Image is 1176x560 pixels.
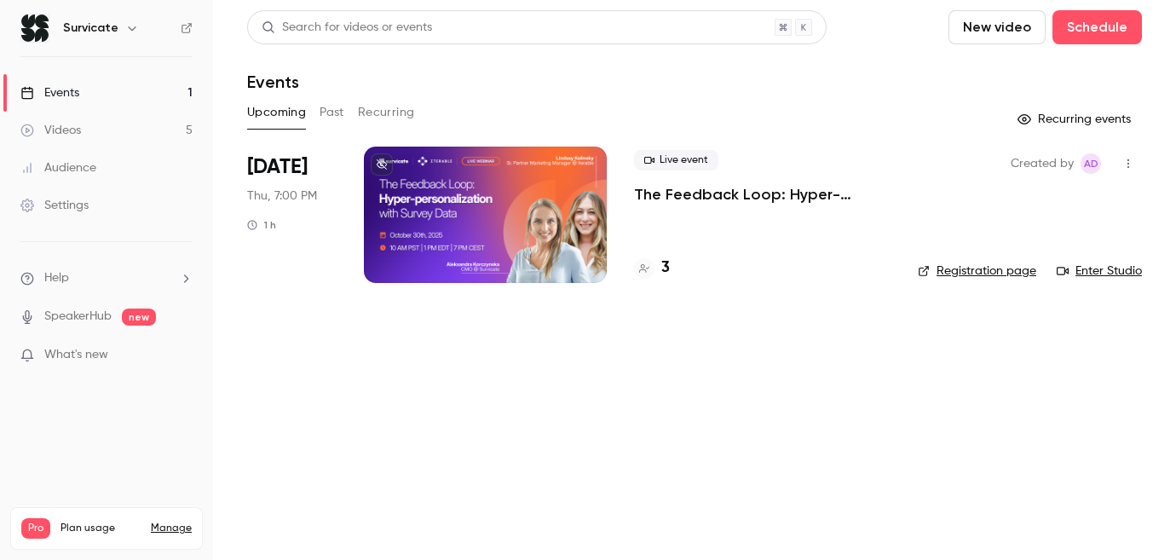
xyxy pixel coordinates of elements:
[247,99,306,126] button: Upcoming
[358,99,415,126] button: Recurring
[44,308,112,326] a: SpeakerHub
[247,153,308,181] span: [DATE]
[1010,106,1142,133] button: Recurring events
[44,269,69,287] span: Help
[320,99,344,126] button: Past
[61,522,141,535] span: Plan usage
[247,188,317,205] span: Thu, 7:00 PM
[20,84,79,101] div: Events
[634,184,891,205] a: The Feedback Loop: Hyper-personalization with Survey Data
[20,269,193,287] li: help-dropdown-opener
[1057,263,1142,280] a: Enter Studio
[1052,10,1142,44] button: Schedule
[20,122,81,139] div: Videos
[661,257,670,280] h4: 3
[21,518,50,539] span: Pro
[1084,153,1098,174] span: AD
[634,150,718,170] span: Live event
[1011,153,1074,174] span: Created by
[247,147,337,283] div: Oct 30 Thu, 7:00 PM (Europe/Warsaw)
[247,72,299,92] h1: Events
[262,19,432,37] div: Search for videos or events
[634,257,670,280] a: 3
[151,522,192,535] a: Manage
[948,10,1046,44] button: New video
[172,348,193,363] iframe: Noticeable Trigger
[918,263,1036,280] a: Registration page
[247,218,276,232] div: 1 h
[20,159,96,176] div: Audience
[1081,153,1101,174] span: Aleksandra Dworak
[20,197,89,214] div: Settings
[122,309,156,326] span: new
[63,20,118,37] h6: Survicate
[21,14,49,42] img: Survicate
[44,346,108,364] span: What's new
